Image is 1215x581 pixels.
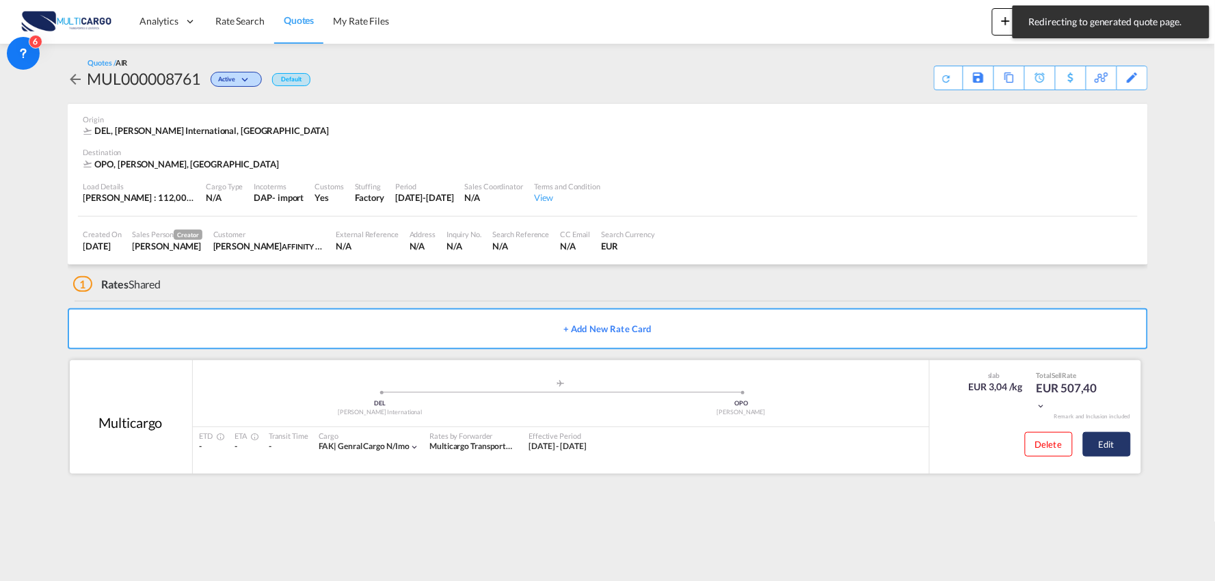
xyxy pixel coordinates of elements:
div: DEL [200,399,561,408]
span: My Rate Files [333,15,389,27]
div: Cesar Teixeira [133,240,202,252]
div: Search Reference [492,229,549,239]
span: Multicargo Transportes e Logistica [429,441,552,451]
span: Rate Search [215,15,265,27]
div: Multicargo Transportes e Logistica [429,441,515,452]
div: EUR [602,240,656,252]
div: CC Email [560,229,590,239]
div: N/A [446,240,481,252]
div: Shared [73,277,161,292]
div: [PERSON_NAME] [561,408,922,417]
div: N/A [465,191,523,204]
span: - [200,441,202,451]
md-icon: assets/icons/custom/roll-o-plane.svg [552,380,569,387]
div: Cargo Type [206,181,243,191]
div: DEL, Indira Gandhi International, South America [83,124,333,137]
span: Analytics [139,14,178,28]
div: View [534,191,600,204]
div: - [269,441,308,452]
md-icon: Estimated Time Of Arrival [247,433,255,441]
div: Period [395,181,454,191]
button: Edit [1083,432,1131,457]
div: N/A [492,240,549,252]
div: DAP [254,191,273,204]
span: - [235,441,237,451]
div: N/A [206,191,243,204]
div: Quote PDF is not available at this time [942,66,956,84]
div: Change Status Here [200,68,265,90]
div: Amit Sharma [213,240,325,252]
div: 05 Dec 2023 - 12 Oct 2025 [529,441,587,452]
div: Load Details [83,181,196,191]
div: genral cargo n/imo [319,441,410,452]
span: FAK [319,441,338,451]
div: Rates by Forwarder [429,431,515,441]
div: Customer [213,229,325,239]
div: Origin [83,114,1132,124]
button: + Add New Rate Card [68,308,1148,349]
div: Remark and Inclusion included [1044,413,1141,420]
div: Save As Template [963,66,993,90]
span: AFFINITY LOGISTICS [282,241,352,252]
div: Destination [83,147,1132,157]
span: New [998,15,1049,26]
span: Rates [101,278,129,290]
div: icon-arrow-left [68,68,88,90]
md-icon: icon-chevron-down [239,77,255,84]
div: Address [410,229,436,239]
div: MUL000008761 [88,68,201,90]
button: Delete [1025,432,1073,457]
div: OPO [561,399,922,408]
div: 9 Oct 2025 [83,240,122,252]
span: [DATE] - [DATE] [529,441,587,451]
md-icon: Estimated Time Of Departure [213,433,221,441]
div: Cargo [319,431,420,441]
div: Factory Stuffing [355,191,384,204]
div: [PERSON_NAME] International [200,408,561,417]
span: Redirecting to generated quote page. [1025,15,1197,29]
div: - import [272,191,304,204]
div: Quotes /AIR [88,57,128,68]
span: AIR [116,58,128,67]
div: Default [272,73,310,86]
div: Created On [83,229,122,239]
div: ETD [200,431,222,441]
div: Customs [315,181,343,191]
div: Effective Period [529,431,587,441]
div: [PERSON_NAME] : 112,00 KG | Volumetric Wt : 166,67 KG [83,191,196,204]
div: ETA [235,431,255,441]
div: N/A [560,240,590,252]
span: 1 [73,276,93,292]
div: Search Currency [602,229,656,239]
div: Inquiry No. [446,229,481,239]
span: Creator [174,230,202,240]
md-icon: icon-chevron-down [410,442,419,452]
div: Total Rate [1037,370,1105,380]
span: DEL, [PERSON_NAME] International, [GEOGRAPHIC_DATA] [95,125,330,136]
div: OPO, Francisco de Sá Carneiro, Europe [83,158,282,170]
div: Multicargo [98,413,162,432]
div: Terms and Condition [534,181,600,191]
span: | [334,441,336,451]
md-icon: icon-arrow-left [68,71,84,87]
div: Transit Time [269,431,308,441]
span: Sell [1052,371,1063,379]
div: Yes [315,191,343,204]
div: 12 Oct 2025 [395,191,454,204]
div: Incoterms [254,181,304,191]
div: EUR 507,40 [1037,380,1105,413]
span: Active [218,75,238,88]
img: 82db67801a5411eeacfdbd8acfa81e61.png [21,6,113,37]
div: Stuffing [355,181,384,191]
div: EUR 3,04 /kg [969,380,1023,394]
div: Sales Coordinator [465,181,523,191]
div: N/A [336,240,399,252]
span: Quotes [284,14,314,26]
div: Change Status Here [211,72,262,87]
md-icon: icon-plus 400-fg [998,12,1014,29]
div: Sales Person [133,229,202,240]
div: slab [965,370,1023,380]
md-icon: icon-chevron-down [1037,401,1046,411]
div: External Reference [336,229,399,239]
div: N/A [410,240,436,252]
